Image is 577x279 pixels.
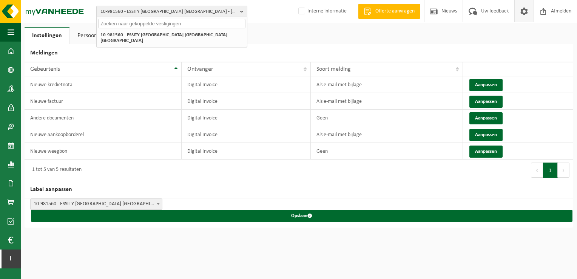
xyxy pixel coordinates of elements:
[31,199,162,209] span: 10-981560 - ESSITY BELGIUM NV - DIEGEM
[469,79,503,91] button: Aanpassen
[182,76,311,93] td: Digital Invoice
[358,4,420,19] a: Offerte aanvragen
[182,143,311,160] td: Digital Invoice
[182,93,311,110] td: Digital Invoice
[182,126,311,143] td: Digital Invoice
[558,163,569,178] button: Next
[373,8,417,15] span: Offerte aanvragen
[30,198,162,210] span: 10-981560 - ESSITY BELGIUM NV - DIEGEM
[100,33,230,43] strong: 10-981560 - ESSITY [GEOGRAPHIC_DATA] [GEOGRAPHIC_DATA] - [GEOGRAPHIC_DATA]
[25,93,182,110] td: Nieuwe factuur
[25,27,69,44] a: Instellingen
[311,76,463,93] td: Als e-mail met bijlage
[311,126,463,143] td: Als e-mail met bijlage
[469,112,503,124] button: Aanpassen
[25,126,182,143] td: Nieuwe aankoopborderel
[8,250,13,268] span: I
[311,93,463,110] td: Als e-mail met bijlage
[543,163,558,178] button: 1
[31,210,572,222] button: Opslaan
[96,6,247,17] button: 10-981560 - ESSITY [GEOGRAPHIC_DATA] [GEOGRAPHIC_DATA] - [GEOGRAPHIC_DATA]
[70,27,130,44] a: Persoonsgegevens
[100,6,237,17] span: 10-981560 - ESSITY [GEOGRAPHIC_DATA] [GEOGRAPHIC_DATA] - [GEOGRAPHIC_DATA]
[25,76,182,93] td: Nieuwe kredietnota
[316,66,351,72] span: Soort melding
[469,146,503,158] button: Aanpassen
[531,163,543,178] button: Previous
[25,181,573,198] h2: Label aanpassen
[182,110,311,126] td: Digital Invoice
[469,96,503,108] button: Aanpassen
[98,19,245,28] input: Zoeken naar gekoppelde vestigingen
[311,143,463,160] td: Geen
[28,163,82,177] div: 1 tot 5 van 5 resultaten
[311,110,463,126] td: Geen
[25,143,182,160] td: Nieuwe weegbon
[469,129,503,141] button: Aanpassen
[25,110,182,126] td: Andere documenten
[30,66,60,72] span: Gebeurtenis
[297,6,347,17] label: Interne informatie
[25,44,573,62] h2: Meldingen
[187,66,213,72] span: Ontvanger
